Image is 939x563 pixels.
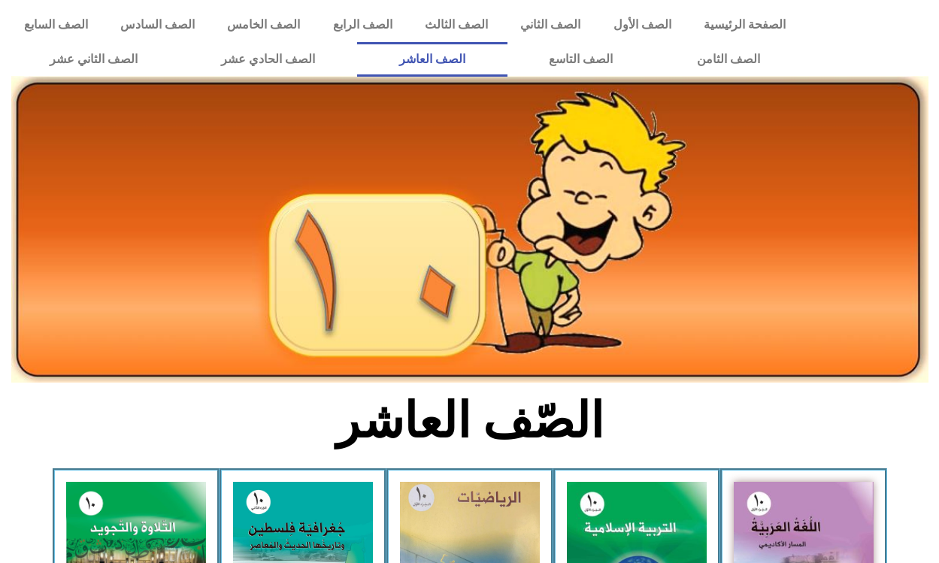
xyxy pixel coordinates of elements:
a: الصف الثامن [655,42,802,77]
h2: الصّف العاشر [221,392,718,450]
a: الصف الثالث [408,8,504,42]
a: الصف السادس [104,8,211,42]
a: الصفحة الرئيسية [687,8,801,42]
a: الصف الحادي عشر [180,42,358,77]
a: الصف الرابع [317,8,408,42]
a: الصف العاشر [357,42,507,77]
a: الصف السابع [8,8,104,42]
a: الصف الخامس [211,8,317,42]
a: الصف الثاني [504,8,597,42]
a: الصف الثاني عشر [8,42,180,77]
a: الصف التاسع [507,42,656,77]
a: الصف الأول [597,8,687,42]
